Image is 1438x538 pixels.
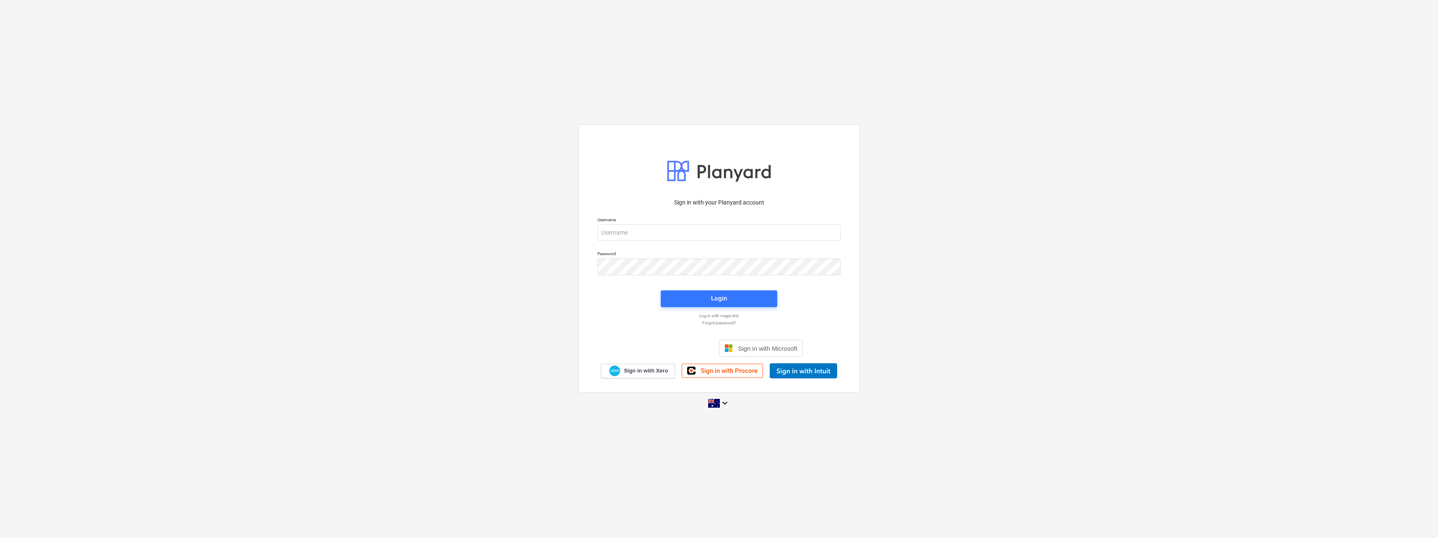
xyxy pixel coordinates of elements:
img: Microsoft logo [724,344,733,352]
i: keyboard_arrow_down [720,398,730,408]
span: Sign in with Microsoft [738,345,797,352]
a: Log in with magic link [593,313,845,318]
p: Username [597,217,841,224]
span: Sign in with Xero [624,367,668,375]
p: Sign in with your Planyard account [597,198,841,207]
span: Sign in with Procore [701,367,758,375]
a: Forgot password? [593,320,845,326]
img: Xero logo [609,365,620,377]
a: Sign in with Procore [682,364,763,378]
input: Username [597,224,841,241]
a: Sign in with Xero [601,364,675,378]
p: Password [597,251,841,258]
div: Login [711,293,727,304]
button: Login [661,290,777,307]
iframe: Sign in with Google Button [631,339,716,357]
